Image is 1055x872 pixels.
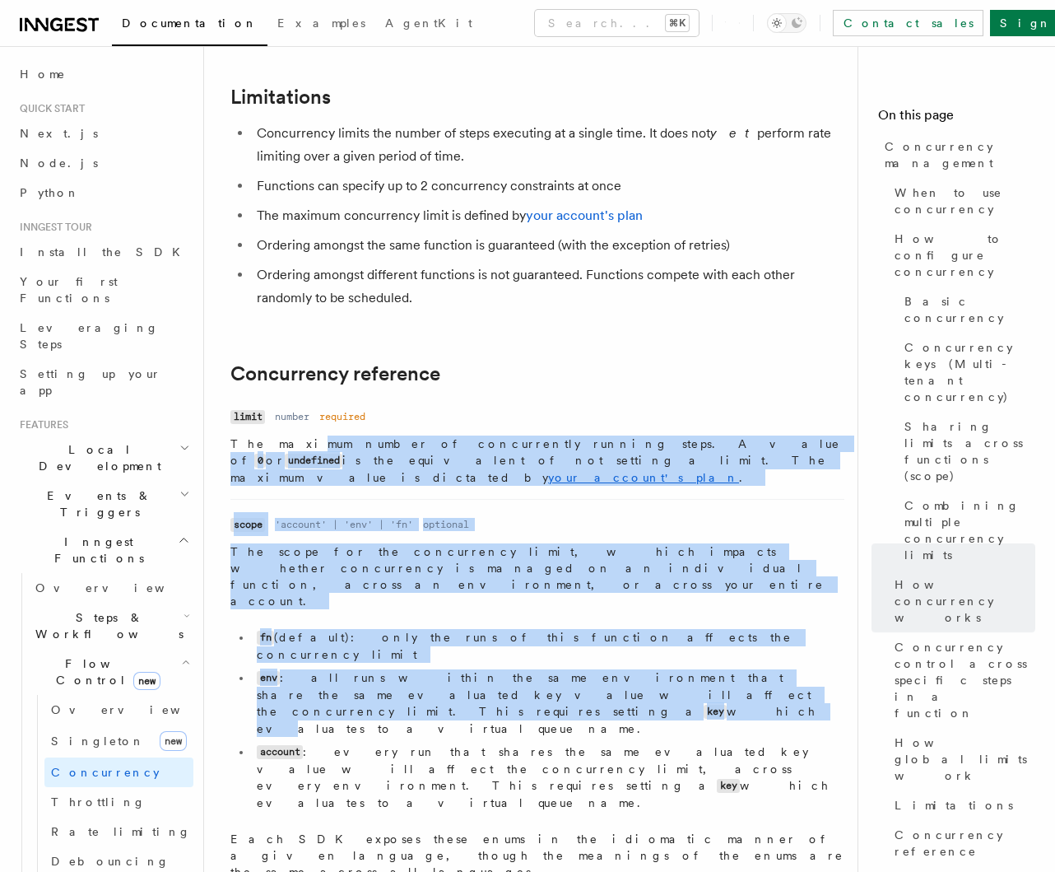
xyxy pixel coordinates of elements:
a: AgentKit [375,5,482,44]
h4: On this page [878,105,1035,132]
span: Setting up your app [20,367,161,397]
li: (default): only the runs of this function affects the concurrency limit [252,629,844,663]
a: Overview [44,695,193,725]
code: limit [230,410,265,424]
code: 0 [254,454,266,468]
code: fn [257,631,274,645]
span: When to use concurrency [895,184,1035,217]
span: Quick start [13,102,85,115]
span: Steps & Workflows [29,609,184,642]
span: Flow Control [29,655,181,688]
li: : all runs within the same environment that share the same evaluated key value will affect the co... [252,669,844,737]
span: Throttling [51,795,146,809]
li: Ordering amongst different functions is not guaranteed. Functions compete with each other randoml... [252,263,844,310]
button: Local Development [13,435,193,481]
a: How global limits work [888,728,1035,790]
span: How global limits work [895,734,1035,784]
a: your account's plan [526,208,643,223]
p: The maximum number of concurrently running steps. A value of or is the equivalent of not setting ... [230,436,844,486]
em: yet [710,125,757,141]
span: How concurrency works [895,576,1035,626]
span: Concurrency control across specific steps in a function [895,639,1035,721]
span: new [133,672,160,690]
code: account [257,745,303,759]
span: Overview [35,581,205,595]
span: Concurrency reference [895,827,1035,860]
span: Combining multiple concurrency limits [904,497,1035,563]
kbd: ⌘K [666,15,689,31]
span: How to configure concurrency [895,231,1035,280]
a: Overview [29,573,193,603]
button: Steps & Workflows [29,603,193,649]
a: How concurrency works [888,570,1035,632]
a: Rate limiting [44,817,193,846]
span: Rate limiting [51,825,191,838]
button: Toggle dark mode [767,13,806,33]
a: Throttling [44,787,193,817]
span: Limitations [895,797,1013,814]
a: Home [13,59,193,89]
dd: number [275,410,309,423]
a: Concurrency keys (Multi-tenant concurrency) [898,333,1035,412]
span: Home [20,66,66,82]
span: Singleton [51,734,145,748]
a: Examples [267,5,375,44]
span: Inngest Functions [13,534,178,567]
li: Functions can specify up to 2 concurrency constraints at once [252,175,844,198]
a: Concurrency reference [230,362,440,385]
a: Your first Functions [13,267,193,313]
li: Concurrency limits the number of steps executing at a single time. It does not perform rate limit... [252,122,844,168]
a: Basic concurrency [898,287,1035,333]
a: When to use concurrency [888,178,1035,224]
a: Documentation [112,5,267,46]
dd: optional [423,518,469,531]
span: Install the SDK [20,245,190,259]
dd: 'account' | 'env' | 'fn' [275,518,413,531]
span: Local Development [13,441,179,474]
code: scope [230,518,265,532]
span: Node.js [20,156,98,170]
li: The maximum concurrency limit is defined by [252,204,844,227]
a: your account's plan [548,471,739,484]
code: key [704,705,727,719]
li: : every run that shares the same evaluated key value will affect the concurrency limit, across ev... [252,744,844,811]
a: Leveraging Steps [13,313,193,359]
a: Python [13,178,193,208]
span: Features [13,418,68,431]
code: env [257,671,280,685]
span: Events & Triggers [13,487,179,520]
span: Leveraging Steps [20,321,159,351]
span: Sharing limits across functions (scope) [904,418,1035,484]
span: Python [20,186,80,199]
a: Limitations [888,790,1035,820]
a: Concurrency [44,758,193,787]
span: Examples [277,16,365,30]
span: Concurrency keys (Multi-tenant concurrency) [904,339,1035,405]
a: Sharing limits across functions (scope) [898,412,1035,491]
a: Setting up your app [13,359,193,405]
span: Inngest tour [13,221,92,234]
span: Your first Functions [20,275,118,305]
a: Contact sales [833,10,983,36]
span: Overview [51,703,221,716]
button: Events & Triggers [13,481,193,527]
span: new [160,731,187,751]
a: Concurrency management [878,132,1035,178]
button: Search...⌘K [535,10,699,36]
code: key [717,779,740,793]
li: Ordering amongst the same function is guaranteed (with the exception of retries) [252,234,844,257]
p: The scope for the concurrency limit, which impacts whether concurrency is managed on an individua... [230,543,844,609]
code: undefined [285,454,342,468]
a: Node.js [13,148,193,178]
span: Documentation [122,16,258,30]
a: Install the SDK [13,237,193,267]
span: Debouncing [51,855,170,868]
span: Next.js [20,127,98,140]
a: Concurrency reference [888,820,1035,866]
a: How to configure concurrency [888,224,1035,287]
a: Concurrency control across specific steps in a function [888,632,1035,728]
span: Concurrency [51,766,160,779]
a: Limitations [230,86,331,109]
span: AgentKit [385,16,472,30]
button: Inngest Functions [13,527,193,573]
